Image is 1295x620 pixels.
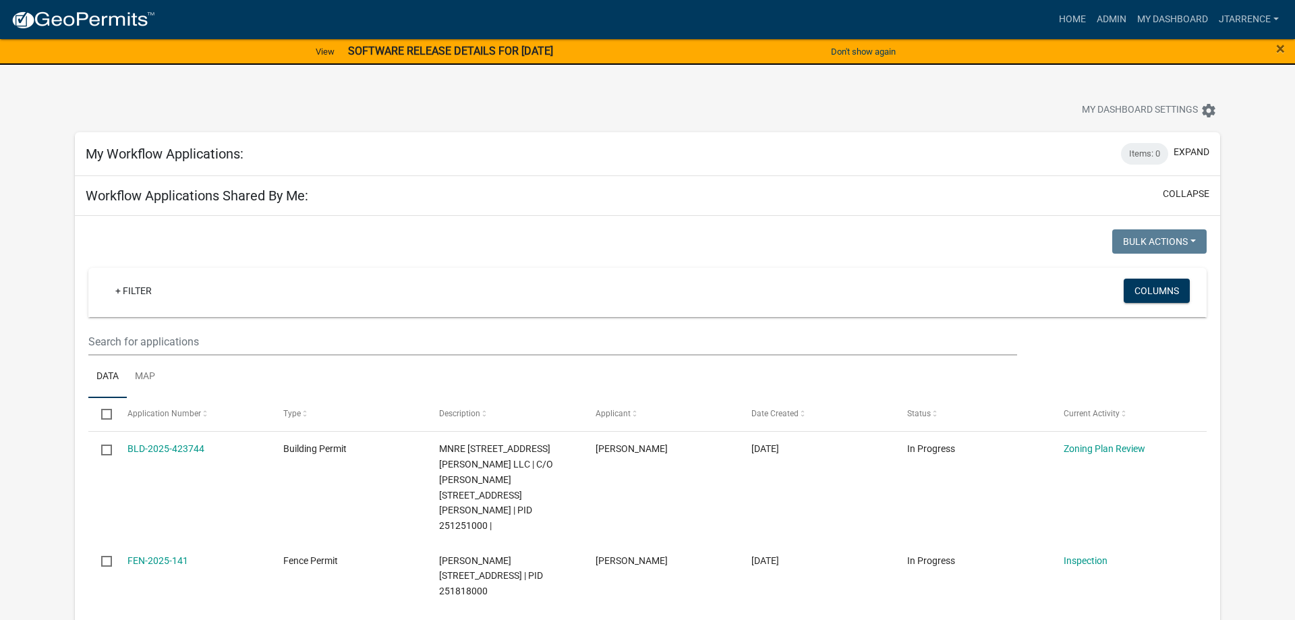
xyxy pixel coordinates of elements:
span: Building Permit [283,443,347,454]
a: Map [127,356,163,399]
a: Data [88,356,127,399]
datatable-header-cell: Application Number [114,398,270,430]
datatable-header-cell: Current Activity [1051,398,1207,430]
span: 05/06/2025 [751,555,779,566]
a: Inspection [1064,555,1107,566]
button: Bulk Actions [1112,229,1207,254]
input: Search for applications [88,328,1017,356]
h5: My Workflow Applications: [86,146,243,162]
button: Columns [1124,279,1190,303]
a: FEN-2025-141 [127,555,188,566]
span: Status [907,409,931,418]
button: expand [1174,145,1209,159]
button: My Dashboard Settingssettings [1071,97,1228,123]
i: settings [1201,103,1217,119]
datatable-header-cell: Applicant [583,398,739,430]
span: Description [439,409,480,418]
button: collapse [1163,187,1209,201]
span: 05/20/2025 [751,443,779,454]
a: View [310,40,340,63]
a: Zoning Plan Review [1064,443,1145,454]
span: In Progress [907,555,955,566]
a: BLD-2025-423744 [127,443,204,454]
datatable-header-cell: Description [426,398,582,430]
datatable-header-cell: Status [894,398,1050,430]
span: Sally Johnson [596,555,668,566]
span: My Dashboard Settings [1082,103,1198,119]
span: Applicant [596,409,631,418]
span: Brett Stanek [596,443,668,454]
a: My Dashboard [1132,7,1213,32]
strong: SOFTWARE RELEASE DETAILS FOR [DATE] [348,45,553,57]
a: + Filter [105,279,163,303]
span: JOHNSON,SALLY A 730 SHORE ACRES RD, Houston County | PID 251818000 [439,555,543,597]
datatable-header-cell: Date Created [739,398,894,430]
span: Application Number [127,409,201,418]
h5: Workflow Applications Shared By Me: [86,188,308,204]
span: In Progress [907,443,955,454]
button: Don't show again [826,40,901,63]
span: × [1276,39,1285,58]
span: Date Created [751,409,799,418]
a: Admin [1091,7,1132,32]
span: Fence Permit [283,555,338,566]
span: MNRE 270 STRUPP AVE LLC | C/O JEREMY HAGAN 270 STRUPP AVE, Houston County | PID 251251000 | [439,443,553,531]
a: Home [1054,7,1091,32]
div: Items: 0 [1121,143,1168,165]
button: Close [1276,40,1285,57]
datatable-header-cell: Select [88,398,114,430]
span: Type [283,409,301,418]
datatable-header-cell: Type [270,398,426,430]
span: Current Activity [1064,409,1120,418]
a: jtarrence [1213,7,1284,32]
